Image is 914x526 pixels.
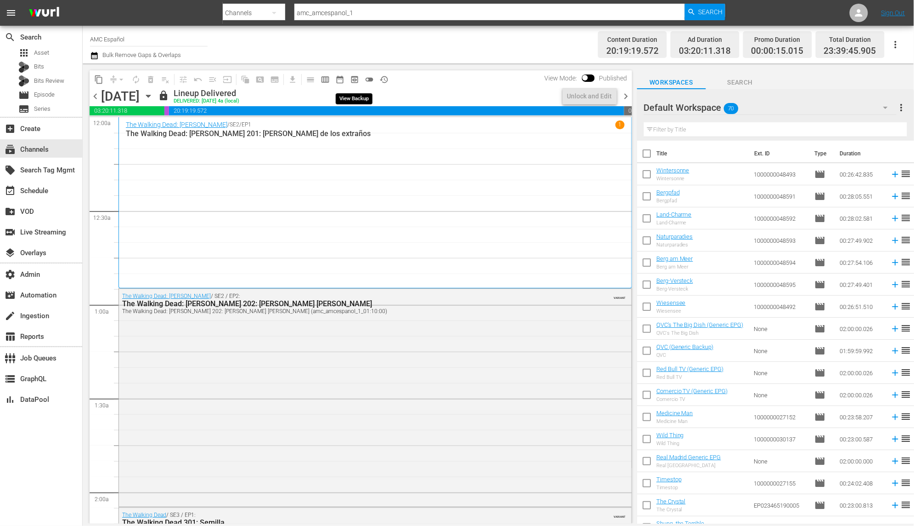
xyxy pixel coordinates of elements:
[900,477,911,488] span: reorder
[365,75,374,84] span: toggle_off
[158,72,173,87] span: Clear Lineup
[836,252,886,274] td: 00:27:54.106
[836,428,886,450] td: 00:23:00.587
[750,252,811,274] td: 1000000048594
[5,32,16,43] span: Search
[174,88,239,98] div: Lineup Delivered
[656,498,686,505] a: The Crystal
[656,410,693,417] a: Medicine Man
[836,406,886,428] td: 00:23:58.207
[656,440,684,446] div: Wild Thing
[34,62,44,71] span: Bits
[34,90,55,99] span: Episode
[679,33,731,46] div: Ad Duration
[656,308,686,314] div: Wiesensee
[900,190,911,201] span: reorder
[614,511,626,518] span: VARIANT
[836,494,886,516] td: 00:23:00.813
[809,141,834,166] th: Type
[890,500,900,510] svg: Add to Schedule
[122,293,578,314] div: / SE2 / EP2:
[540,74,582,82] span: View Mode:
[656,299,686,306] a: Wiesensee
[750,274,811,296] td: 1000000048595
[890,169,900,179] svg: Add to Schedule
[656,277,693,284] a: Berg-Versteck
[656,463,721,469] div: Real [GEOGRAPHIC_DATA]
[5,185,16,196] span: Schedule
[751,33,804,46] div: Promo Duration
[900,389,911,400] span: reorder
[18,103,29,114] span: Series
[750,229,811,252] td: 1000000048593
[656,418,693,424] div: Medicine Man
[656,352,714,358] div: QVC
[750,406,811,428] td: 1000000027152
[656,485,682,491] div: Timestop
[191,72,205,87] span: Revert to Primary Episode
[656,432,684,439] a: Wild Thing
[836,185,886,207] td: 00:28:05.551
[881,9,905,17] a: Sign Out
[900,455,911,466] span: reorder
[750,384,811,406] td: None
[750,163,811,185] td: 1000000048493
[900,323,911,334] span: reorder
[900,367,911,378] span: reorder
[582,74,588,81] span: Toggle to switch from Published to Draft view.
[205,72,220,87] span: Fill episodes with ad slates
[621,91,632,102] span: chevron_right
[91,72,106,87] span: Copy Lineup
[814,500,825,511] span: Episode
[836,340,886,362] td: 01:59:59.992
[656,141,749,166] th: Title
[656,321,744,328] a: QVC's The Big Dish (Generic EPG)
[158,90,169,101] span: lock
[836,384,886,406] td: 02:00:00.026
[836,163,886,185] td: 00:26:42.835
[679,46,731,57] span: 03:20:11.318
[321,75,330,84] span: calendar_view_week_outlined
[122,512,166,518] a: The Walking Dead
[814,478,825,489] span: Episode
[890,324,900,334] svg: Add to Schedule
[5,353,16,364] span: Job Queues
[814,389,825,400] span: Episode
[656,374,724,380] div: Red Bull TV
[595,74,632,82] span: Published
[5,290,16,301] span: Automation
[267,72,282,87] span: Create Series Block
[5,331,16,342] span: Reports
[814,323,825,334] span: Episode
[34,104,51,114] span: Series
[824,46,876,57] span: 23:39:45.905
[656,189,680,196] a: Bergpfad
[814,169,825,180] span: Episode
[656,211,692,218] a: Land-Charme
[814,191,825,202] span: Episode
[318,72,333,87] span: Week Calendar View
[814,412,825,423] span: Episode
[169,106,624,115] span: 20:19:19.572
[814,213,825,224] span: Episode
[836,207,886,229] td: 00:28:02.581
[126,121,227,128] a: The Walking Dead: [PERSON_NAME]
[656,388,728,394] a: Comercio TV (Generic EPG)
[750,428,811,450] td: 1000000030137
[90,106,164,115] span: 03:20:11.318
[836,296,886,318] td: 00:26:51.510
[18,90,29,101] span: Episode
[129,72,143,87] span: Loop Content
[656,286,693,292] div: Berg-Versteck
[379,75,389,84] span: history_outlined
[18,47,29,58] span: Asset
[5,310,16,321] span: Ingestion
[836,450,886,472] td: 02:00:00.000
[900,234,911,246] span: reorder
[644,95,897,120] div: Default Workspace
[122,308,578,314] div: The Walking Dead: [PERSON_NAME] 202: [PERSON_NAME] [PERSON_NAME] (amc_amcespanol_1_01:10:00)
[890,456,900,466] svg: Add to Schedule
[656,476,682,483] a: Timestop
[173,70,191,88] span: Customize Events
[656,264,693,270] div: Berg am Meer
